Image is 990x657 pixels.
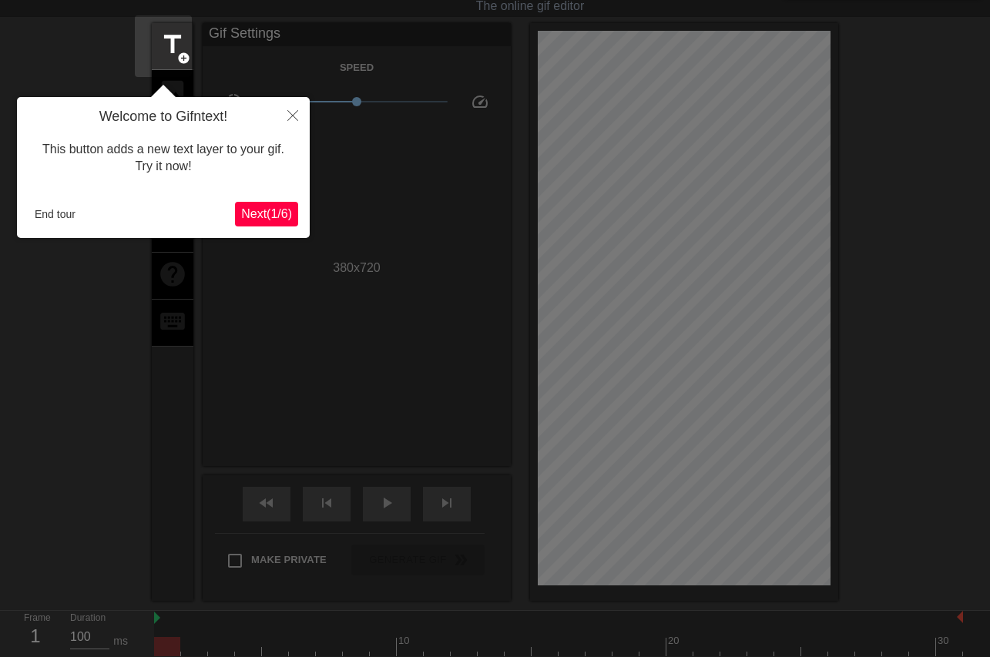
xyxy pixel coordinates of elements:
[29,203,82,226] button: End tour
[276,97,310,132] button: Close
[29,109,298,126] h4: Welcome to Gifntext!
[241,207,292,220] span: Next ( 1 / 6 )
[29,126,298,191] div: This button adds a new text layer to your gif. Try it now!
[235,202,298,226] button: Next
